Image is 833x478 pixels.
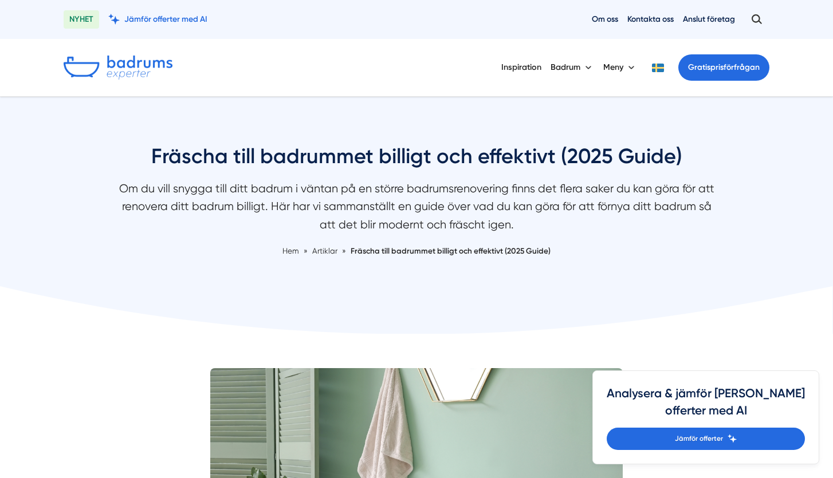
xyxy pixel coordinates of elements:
[64,10,99,29] span: NYHET
[551,53,594,82] button: Badrum
[312,246,339,255] a: Artiklar
[603,53,637,82] button: Meny
[64,56,172,80] img: Badrumsexperter.se logotyp
[744,9,769,30] button: Öppna sök
[607,428,805,450] a: Jämför offerter
[282,246,299,255] a: Hem
[351,246,551,255] a: Fräscha till badrummet billigt och effektivt (2025 Guide)
[304,245,308,257] span: »
[683,14,735,25] a: Anslut företag
[501,53,541,82] a: Inspiration
[342,245,346,257] span: »
[312,246,337,255] span: Artiklar
[678,54,769,81] a: Gratisprisförfrågan
[592,14,618,25] a: Om oss
[124,14,207,25] span: Jämför offerter med AI
[113,245,720,257] nav: Breadcrumb
[607,385,805,428] h4: Analysera & jämför [PERSON_NAME] offerter med AI
[108,14,207,25] a: Jämför offerter med AI
[675,433,723,444] span: Jämför offerter
[113,180,720,239] p: Om du vill snygga till ditt badrum i väntan på en större badrumsrenovering finns det flera saker ...
[113,143,720,180] h1: Fräscha till badrummet billigt och effektivt (2025 Guide)
[688,62,710,72] span: Gratis
[627,14,674,25] a: Kontakta oss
